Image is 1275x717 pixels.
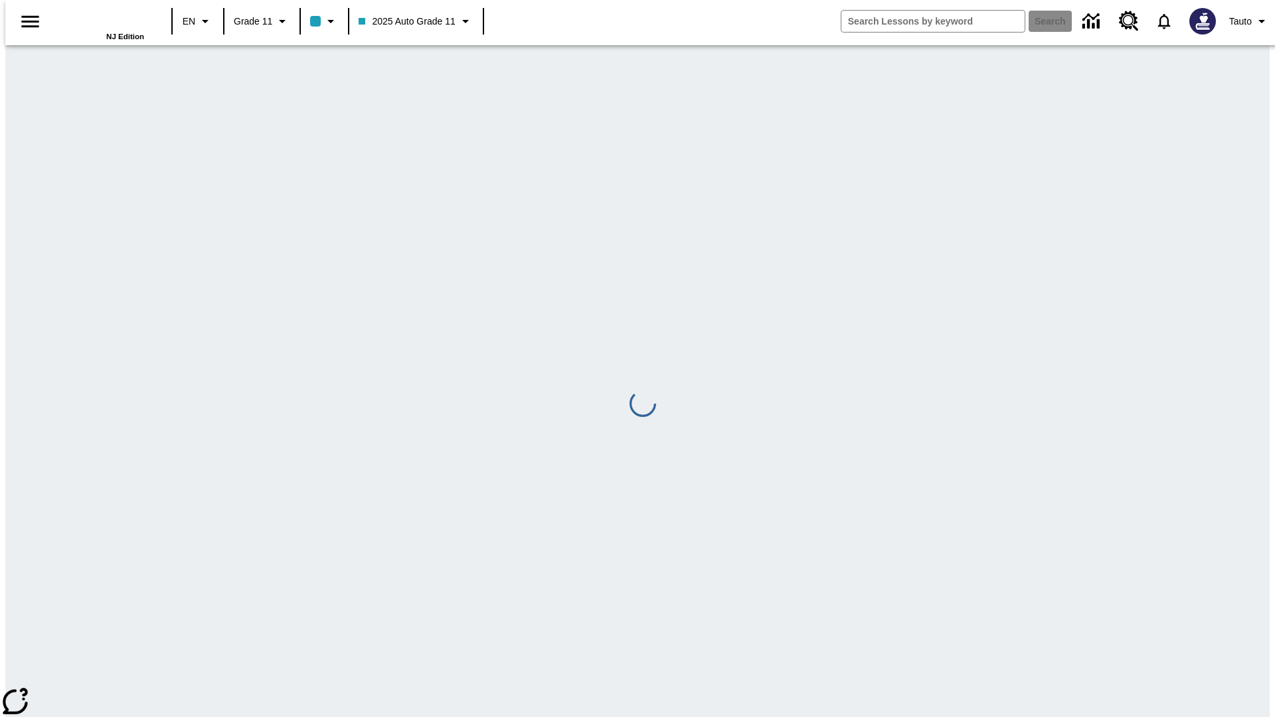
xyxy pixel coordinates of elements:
[234,15,272,29] span: Grade 11
[305,9,344,33] button: Class color is light blue. Change class color
[353,9,478,33] button: Class: 2025 Auto Grade 11, Select your class
[106,33,144,40] span: NJ Edition
[1147,4,1181,39] a: Notifications
[841,11,1025,32] input: search field
[359,15,455,29] span: 2025 Auto Grade 11
[228,9,296,33] button: Grade: Grade 11, Select a grade
[1224,9,1275,33] button: Profile/Settings
[1189,8,1216,35] img: Avatar
[1111,3,1147,39] a: Resource Center, Will open in new tab
[183,15,195,29] span: EN
[177,9,219,33] button: Language: EN, Select a language
[11,2,50,41] button: Open side menu
[58,5,144,40] div: Home
[1074,3,1111,40] a: Data Center
[1229,15,1252,29] span: Tauto
[1181,4,1224,39] button: Select a new avatar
